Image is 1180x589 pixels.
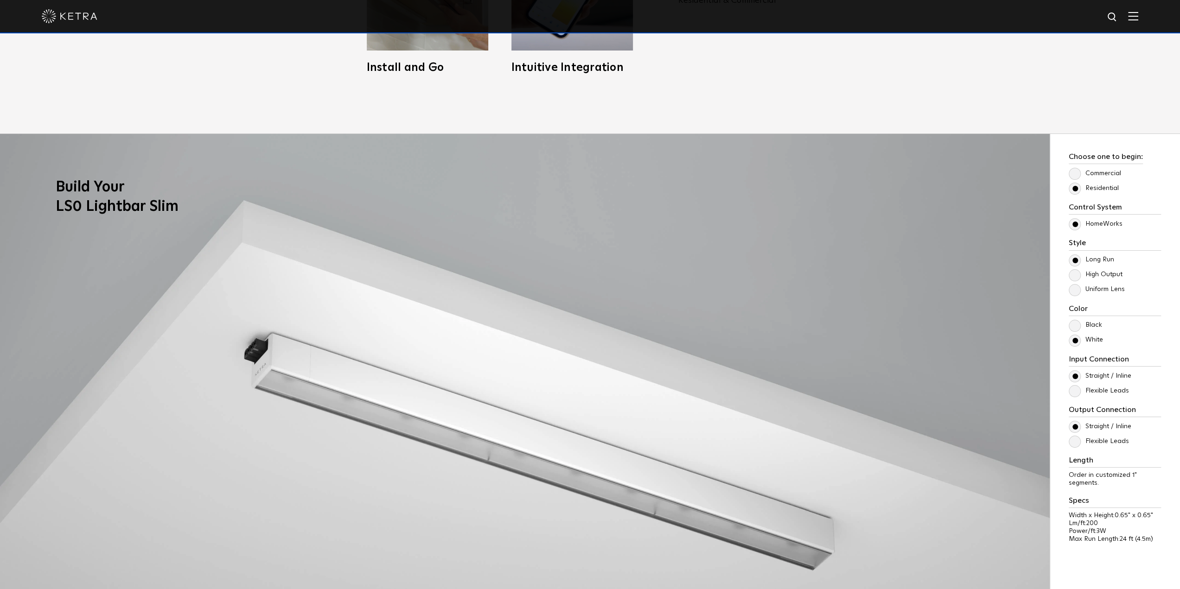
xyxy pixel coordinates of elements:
label: Residential [1069,184,1119,192]
label: Flexible Leads [1069,387,1129,395]
h3: Control System [1069,203,1161,215]
span: 0.65" x 0.65" [1115,512,1153,519]
span: 3W [1097,528,1106,534]
h3: Style [1069,239,1161,250]
img: Hamburger%20Nav.svg [1128,12,1138,20]
p: Lm/ft: [1069,519,1161,527]
label: White [1069,336,1103,344]
label: Straight / Inline [1069,372,1131,380]
label: HomeWorks [1069,220,1123,228]
h3: Choose one to begin: [1069,152,1143,164]
span: Order in customized 1" segments. [1069,472,1137,486]
label: Flexible Leads [1069,437,1129,445]
label: Commercial [1069,170,1121,177]
h3: Specs [1069,496,1161,508]
p: Max Run Length: [1069,535,1161,543]
h3: Intuitive Integration [511,62,633,73]
span: 24 ft (4.5m) [1120,536,1153,542]
label: Uniform Lens [1069,285,1125,293]
h3: Input Connection [1069,355,1161,367]
label: Straight / Inline [1069,423,1131,431]
label: Long Run [1069,256,1114,264]
h3: Install and Go [367,62,488,73]
h3: Length [1069,456,1161,468]
h3: Color [1069,304,1161,316]
label: High Output [1069,271,1123,279]
p: Power/ft: [1069,527,1161,535]
img: ketra-logo-2019-white [42,9,97,23]
span: 200 [1086,520,1098,526]
p: Width x Height: [1069,512,1161,519]
h3: Output Connection [1069,405,1161,417]
label: Black [1069,321,1102,329]
img: search icon [1107,12,1118,23]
